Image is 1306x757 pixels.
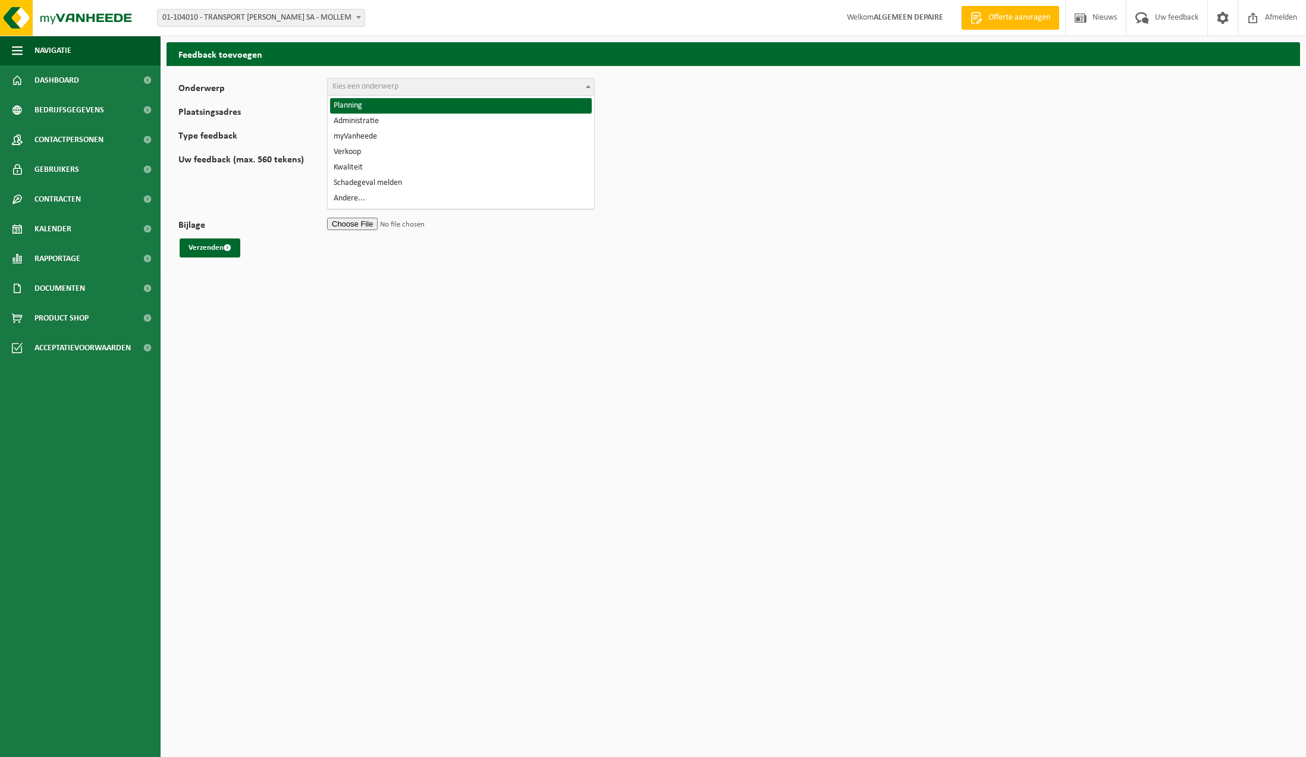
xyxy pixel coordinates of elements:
[330,191,592,206] li: Andere...
[178,84,327,96] label: Onderwerp
[180,238,240,257] button: Verzenden
[34,65,79,95] span: Dashboard
[330,98,592,114] li: Planning
[158,10,365,26] span: 01-104010 - TRANSPORT MARCEL DEPAIRE SA - MOLLEM
[34,184,81,214] span: Contracten
[34,303,89,333] span: Product Shop
[34,274,85,303] span: Documenten
[178,221,327,233] label: Bijlage
[178,108,327,120] label: Plaatsingsadres
[34,214,71,244] span: Kalender
[961,6,1059,30] a: Offerte aanvragen
[34,36,71,65] span: Navigatie
[34,125,103,155] span: Contactpersonen
[34,244,80,274] span: Rapportage
[34,333,131,363] span: Acceptatievoorwaarden
[330,160,592,175] li: Kwaliteit
[178,131,327,143] label: Type feedback
[157,9,365,27] span: 01-104010 - TRANSPORT MARCEL DEPAIRE SA - MOLLEM
[330,175,592,191] li: Schadegeval melden
[167,42,1300,65] h2: Feedback toevoegen
[330,114,592,129] li: Administratie
[332,82,398,91] span: Kies een onderwerp
[874,13,943,22] strong: ALGEMEEN DEPAIRE
[985,12,1053,24] span: Offerte aanvragen
[178,155,327,209] label: Uw feedback (max. 560 tekens)
[330,145,592,160] li: Verkoop
[34,95,104,125] span: Bedrijfsgegevens
[330,129,592,145] li: myVanheede
[34,155,79,184] span: Gebruikers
